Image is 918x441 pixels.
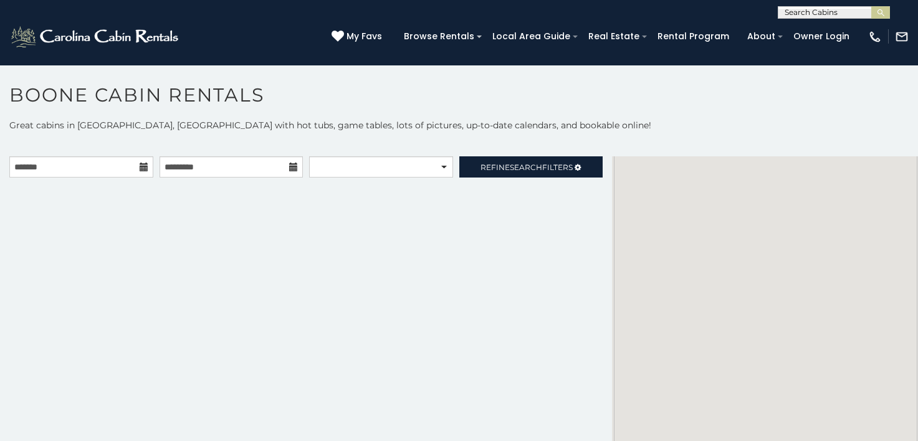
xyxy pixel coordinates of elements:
a: Real Estate [582,27,646,46]
a: Owner Login [787,27,856,46]
span: Refine Filters [481,163,573,172]
span: My Favs [347,30,382,43]
img: White-1-2.png [9,24,182,49]
span: Search [510,163,542,172]
img: mail-regular-white.png [895,30,909,44]
a: RefineSearchFilters [459,156,603,178]
a: Local Area Guide [486,27,576,46]
a: Rental Program [651,27,735,46]
img: phone-regular-white.png [868,30,882,44]
a: About [741,27,782,46]
a: Browse Rentals [398,27,481,46]
a: My Favs [332,30,385,44]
